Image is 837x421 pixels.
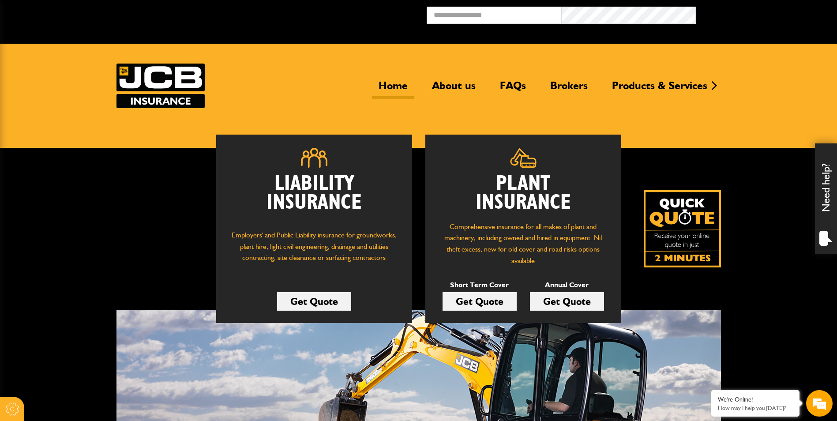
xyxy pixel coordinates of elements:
p: Employers' and Public Liability insurance for groundworks, plant hire, light civil engineering, d... [229,229,399,272]
a: Get Quote [443,292,517,311]
p: Annual Cover [530,279,604,291]
p: How may I help you today? [718,405,793,411]
div: We're Online! [718,396,793,403]
p: Short Term Cover [443,279,517,291]
a: Home [372,79,414,99]
a: Get Quote [277,292,351,311]
a: FAQs [493,79,533,99]
a: Get Quote [530,292,604,311]
a: Brokers [544,79,594,99]
a: Products & Services [605,79,714,99]
img: JCB Insurance Services logo [116,64,205,108]
a: About us [425,79,482,99]
p: Comprehensive insurance for all makes of plant and machinery, including owned and hired in equipm... [439,221,608,266]
h2: Plant Insurance [439,174,608,212]
img: Quick Quote [644,190,721,267]
button: Broker Login [696,7,830,20]
div: Need help? [815,143,837,254]
a: JCB Insurance Services [116,64,205,108]
h2: Liability Insurance [229,174,399,221]
a: Get your insurance quote isn just 2-minutes [644,190,721,267]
